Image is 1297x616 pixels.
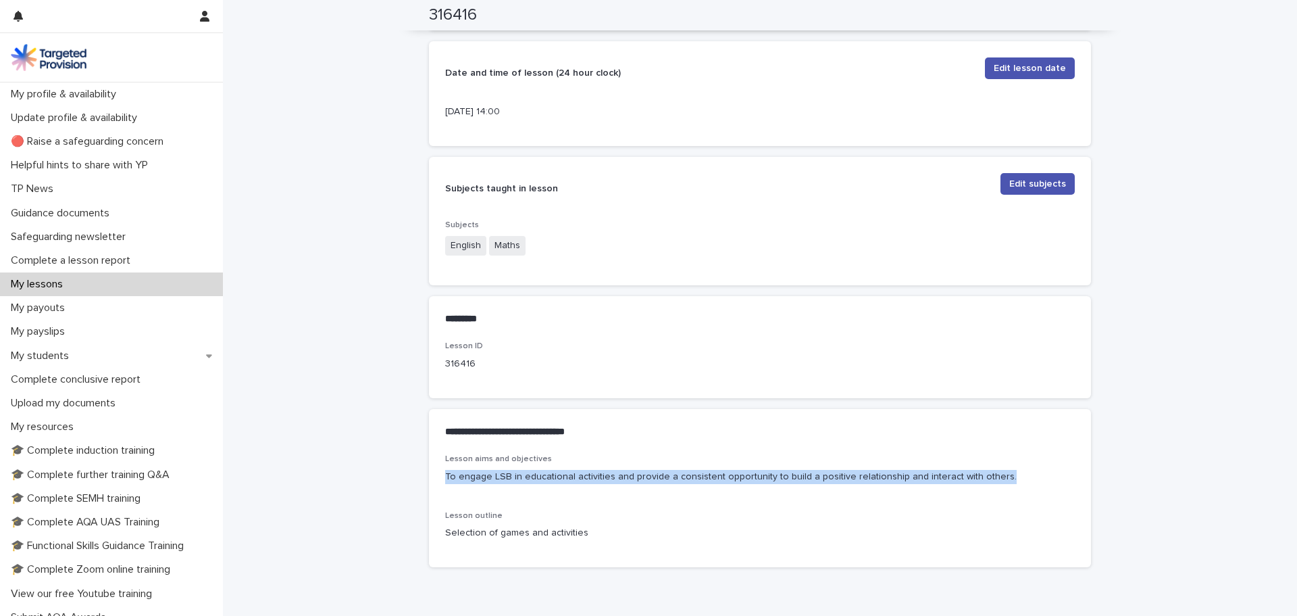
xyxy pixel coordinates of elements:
[445,68,621,78] strong: Date and time of lesson (24 hour clock)
[5,397,126,410] p: Upload my documents
[5,492,151,505] p: 🎓 Complete SEMH training
[5,563,181,576] p: 🎓 Complete Zoom online training
[445,526,1075,540] p: Selection of games and activities
[5,159,159,172] p: Helpful hints to share with YP
[445,470,1075,484] p: To engage LSB in educational activities and provide a consistent opportunity to build a positive ...
[5,112,148,124] p: Update profile & availability
[985,57,1075,79] button: Edit lesson date
[445,455,552,463] span: Lesson aims and objectives
[445,512,503,520] span: Lesson outline
[994,62,1066,75] span: Edit lesson date
[11,44,86,71] img: M5nRWzHhSzIhMunXDL62
[5,540,195,552] p: 🎓 Functional Skills Guidance Training
[5,135,174,148] p: 🔴 Raise a safeguarding concern
[445,221,479,229] span: Subjects
[429,5,477,25] h2: 316416
[5,254,141,267] p: Complete a lesson report
[445,184,558,193] strong: Subjects taught in lesson
[489,236,526,256] span: Maths
[5,421,84,433] p: My resources
[5,88,127,101] p: My profile & availability
[445,236,486,256] span: English
[445,105,644,119] p: [DATE] 14:00
[5,444,166,457] p: 🎓 Complete induction training
[5,302,76,314] p: My payouts
[5,231,136,243] p: Safeguarding newsletter
[5,469,180,481] p: 🎓 Complete further training Q&A
[5,350,80,362] p: My students
[5,183,64,195] p: TP News
[5,278,74,291] p: My lessons
[5,373,151,386] p: Complete conclusive report
[1000,173,1075,195] button: Edit subjects
[5,588,163,600] p: View our free Youtube training
[5,207,120,220] p: Guidance documents
[445,342,483,350] span: Lesson ID
[5,325,76,338] p: My payslips
[5,516,170,529] p: 🎓 Complete AQA UAS Training
[445,357,644,371] p: 316416
[1009,177,1066,191] span: Edit subjects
